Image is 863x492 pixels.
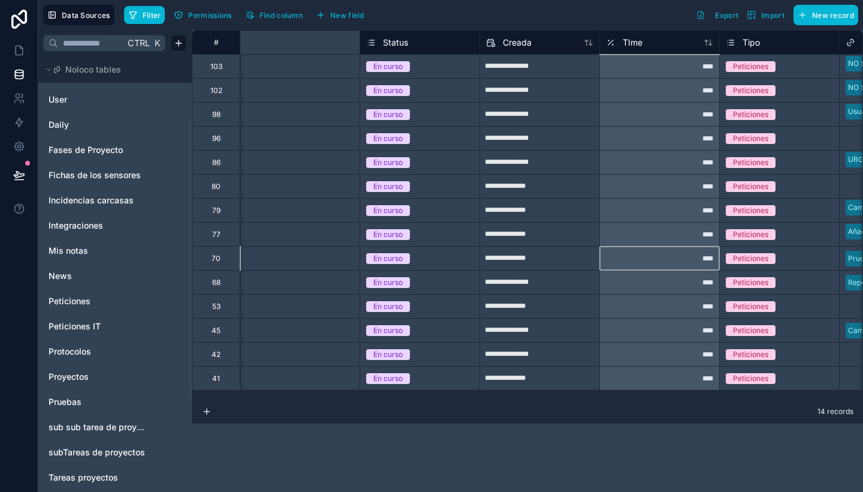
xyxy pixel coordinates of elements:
span: Fases de Proyecto [49,144,123,156]
div: Peticiones [733,181,768,192]
div: Peticiones [43,292,187,311]
div: Daily [43,115,187,134]
a: Proyectos [49,371,146,383]
a: sub sub tarea de proyectos [49,421,146,433]
div: 98 [212,110,221,119]
div: Mis notas [43,241,187,260]
div: En curso [373,301,403,312]
span: User [49,94,67,106]
span: Fichas de los sensores [49,169,141,181]
div: 103 [210,62,222,71]
div: Peticiones [733,349,768,360]
div: 41 [212,374,220,383]
div: User [43,90,187,109]
div: 102 [210,86,222,95]
div: Peticiones [733,85,768,96]
div: Peticiones [733,229,768,240]
div: # [201,38,231,47]
span: Find column [259,11,303,20]
a: New record [789,5,858,25]
button: Export [692,5,743,25]
div: 42 [212,350,221,359]
a: News [49,270,146,282]
div: En curso [373,277,403,288]
a: Mis notas [49,245,146,257]
div: Integraciones [43,216,187,235]
div: En curso [373,253,403,264]
a: Permissions [170,6,240,24]
span: Import [761,11,784,20]
button: Find column [241,6,307,24]
span: News [49,270,72,282]
div: 86 [212,158,221,167]
a: Integraciones [49,220,146,232]
span: K [153,39,161,47]
div: Fases de Proyecto [43,140,187,160]
div: sub sub tarea de proyectos [43,418,187,437]
span: TIme [623,37,642,49]
button: New record [793,5,858,25]
div: Pruebas [43,392,187,412]
a: Daily [49,119,146,131]
div: En curso [373,205,403,216]
button: Noloco tables [43,61,180,78]
div: Peticiones [733,253,768,264]
span: Tareas proyectos [49,472,118,484]
div: 96 [212,134,221,143]
div: 70 [212,254,221,263]
div: En curso [373,85,403,96]
div: En curso [373,133,403,144]
button: New field [312,6,369,24]
button: Filter [124,6,165,24]
div: En curso [373,181,403,192]
a: Pruebas [49,396,146,408]
a: Fases de Proyecto [49,144,146,156]
span: Export [715,11,738,20]
div: Peticiones [733,301,768,312]
div: Peticiones [733,157,768,168]
span: Pruebas [49,396,82,408]
div: Peticiones IT [43,317,187,336]
a: Protocolos [49,346,146,358]
a: Tareas proyectos [49,472,146,484]
a: Fichas de los sensores [49,169,146,181]
div: En curso [373,229,403,240]
button: Data Sources [43,5,114,25]
a: User [49,94,146,106]
span: 14 records [817,407,853,416]
a: Peticiones [49,295,146,307]
div: Peticiones [733,325,768,336]
button: Permissions [170,6,236,24]
span: Noloco tables [65,64,121,76]
div: En curso [373,61,403,72]
span: Proyectos [49,371,89,383]
div: Proyectos [43,367,187,386]
div: 53 [212,302,221,311]
span: Peticiones IT [49,320,101,332]
span: Permissions [188,11,231,20]
span: Peticiones [49,295,90,307]
span: New field [330,11,364,20]
div: 77 [212,230,221,239]
div: subTareas de proyectos [43,443,187,462]
span: Creada [503,37,532,49]
div: Tareas proyectos [43,468,187,487]
div: En curso [373,373,403,384]
a: Peticiones IT [49,320,146,332]
span: Incidencias carcasas [49,194,134,206]
div: Peticiones [733,133,768,144]
div: En curso [373,325,403,336]
div: 45 [212,326,221,335]
div: En curso [373,157,403,168]
div: Peticiones [733,109,768,120]
span: New record [812,11,854,20]
span: Integraciones [49,220,103,232]
div: En curso [373,349,403,360]
span: Filter [143,11,161,20]
span: subTareas de proyectos [49,446,145,458]
div: En curso [373,109,403,120]
span: Data Sources [62,11,110,20]
span: Status [383,37,408,49]
span: Mis notas [49,245,88,257]
div: Incidencias carcasas [43,191,187,210]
